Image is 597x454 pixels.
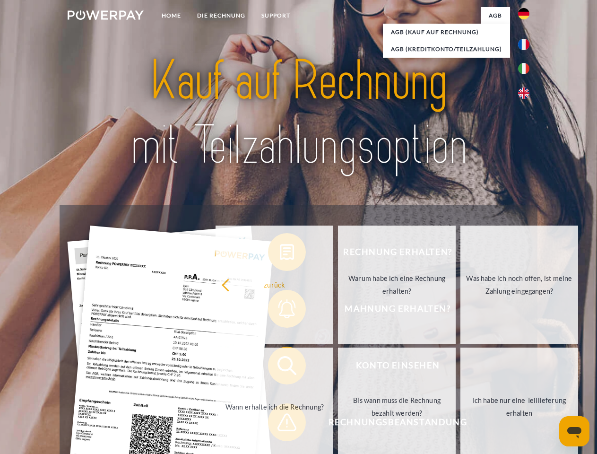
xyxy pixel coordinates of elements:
div: Wann erhalte ich die Rechnung? [221,400,328,413]
a: Was habe ich noch offen, ist meine Zahlung eingegangen? [460,226,578,344]
img: de [518,8,529,19]
img: title-powerpay_de.svg [90,45,507,181]
div: Warum habe ich eine Rechnung erhalten? [344,272,450,297]
img: en [518,87,529,99]
img: logo-powerpay-white.svg [68,10,144,20]
div: zurück [221,278,328,291]
div: Bis wann muss die Rechnung bezahlt werden? [344,394,450,419]
a: DIE RECHNUNG [189,7,253,24]
a: SUPPORT [253,7,298,24]
iframe: Schaltfläche zum Öffnen des Messaging-Fensters [559,416,589,446]
a: AGB (Kauf auf Rechnung) [383,24,510,41]
div: Ich habe nur eine Teillieferung erhalten [466,394,572,419]
img: it [518,63,529,74]
a: AGB (Kreditkonto/Teilzahlung) [383,41,510,58]
div: Was habe ich noch offen, ist meine Zahlung eingegangen? [466,272,572,297]
a: agb [481,7,510,24]
a: Home [154,7,189,24]
img: fr [518,39,529,50]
